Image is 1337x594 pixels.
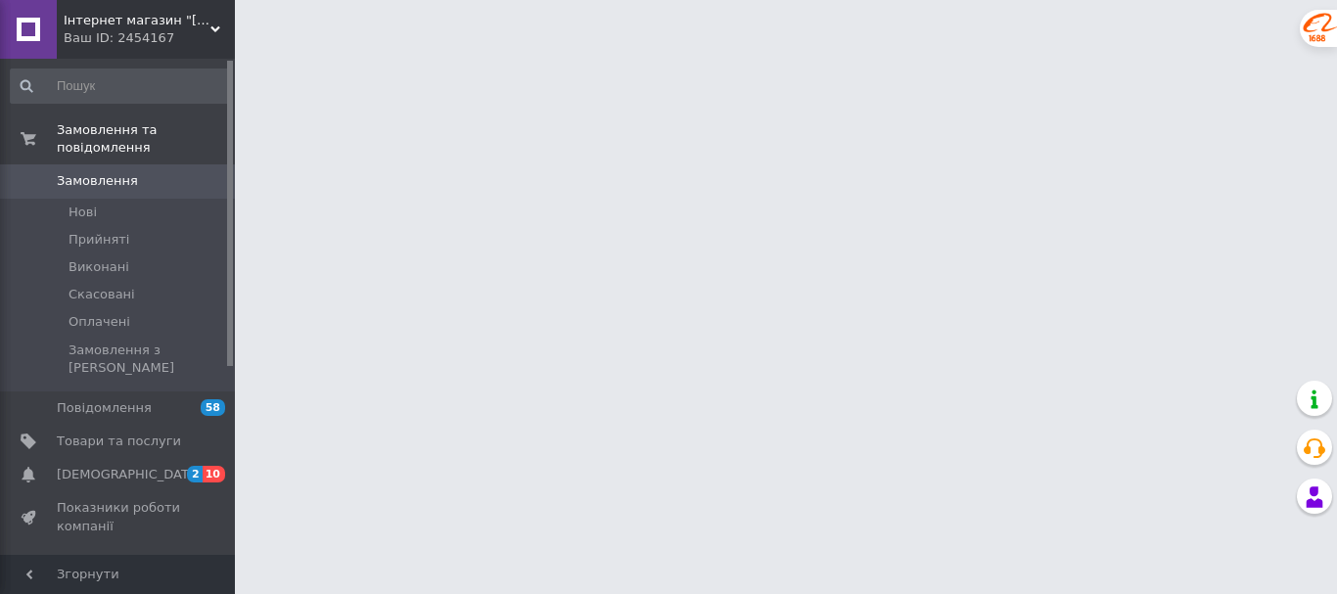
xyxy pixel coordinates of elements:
[57,121,235,157] span: Замовлення та повідомлення
[187,466,203,482] span: 2
[201,399,225,416] span: 58
[64,12,210,29] span: Інтернет магазин "304.com.ua"
[57,172,138,190] span: Замовлення
[57,466,202,483] span: [DEMOGRAPHIC_DATA]
[57,551,181,586] span: Панель управління
[10,69,231,104] input: Пошук
[57,433,181,450] span: Товари та послуги
[203,466,225,482] span: 10
[69,258,129,276] span: Виконані
[69,313,130,331] span: Оплачені
[57,399,152,417] span: Повідомлення
[64,29,235,47] div: Ваш ID: 2454167
[69,204,97,221] span: Нові
[69,231,129,249] span: Прийняті
[57,499,181,534] span: Показники роботи компанії
[69,286,135,303] span: Скасовані
[69,342,229,377] span: Замовлення з [PERSON_NAME]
